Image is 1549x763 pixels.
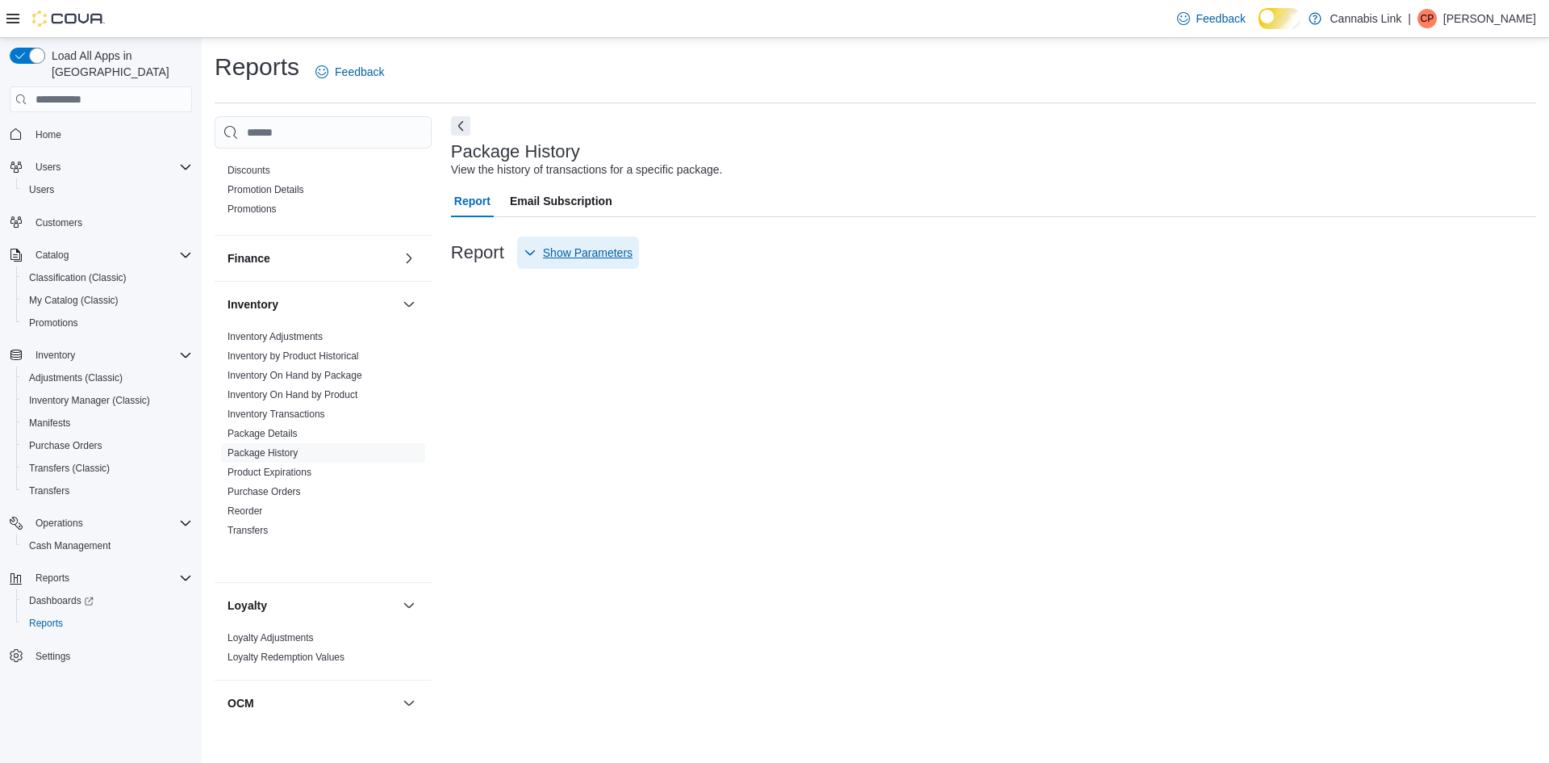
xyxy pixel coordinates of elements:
span: Loyalty Adjustments [228,631,314,644]
a: Purchase Orders [228,486,301,497]
span: Inventory Transactions [228,408,325,421]
a: My Catalog (Classic) [23,291,125,310]
a: Manifests [23,413,77,433]
span: Transfers [29,484,69,497]
a: Promotions [23,313,85,333]
a: Dashboards [23,591,100,610]
a: Inventory by Product Historical [228,350,359,362]
button: Transfers [16,480,198,502]
span: Cash Management [29,539,111,552]
div: Inventory [215,327,432,582]
span: Reports [35,572,69,585]
span: Promotion Details [228,183,304,196]
button: Inventory [228,296,396,312]
span: Reorder [228,505,262,518]
span: Dark Mode [1259,29,1259,30]
span: Cash Management [23,536,192,555]
button: Operations [3,512,198,535]
a: Reorder [228,505,262,517]
button: Manifests [16,412,198,434]
span: Classification (Classic) [29,271,127,284]
h3: Finance [228,250,270,266]
a: Transfers (Classic) [23,459,116,478]
span: Inventory [29,346,192,365]
span: CP [1421,9,1434,28]
button: Inventory [29,346,81,365]
span: Customers [35,216,82,229]
button: Settings [3,644,198,668]
span: Package History [228,446,298,459]
a: Product Expirations [228,467,311,478]
button: My Catalog (Classic) [16,289,198,312]
button: Loyalty [399,596,419,615]
a: Transfers [23,481,76,501]
span: Feedback [335,64,384,80]
button: Inventory [3,344,198,367]
button: Promotions [16,312,198,334]
button: Inventory Manager (Classic) [16,389,198,412]
div: Loyalty [215,628,432,680]
span: Transfers [228,524,268,537]
span: Reports [29,568,192,588]
span: Operations [35,517,83,530]
a: Transfers [228,525,268,536]
a: Discounts [228,165,270,176]
span: Loyalty Redemption Values [228,651,344,664]
span: Home [35,128,61,141]
span: Users [35,161,61,174]
span: Inventory by Product Historical [228,350,359,363]
span: Show Parameters [543,245,633,261]
span: Product Expirations [228,466,311,479]
div: View the history of transactions for a specific package. [451,161,723,178]
a: Purchase Orders [23,436,109,455]
span: Classification (Classic) [23,268,192,287]
button: Next [451,116,470,136]
h3: Report [451,243,504,262]
span: Purchase Orders [29,439,102,452]
img: Cova [32,10,105,27]
a: Inventory Manager (Classic) [23,391,157,410]
a: Loyalty Adjustments [228,632,314,644]
a: Package Details [228,428,298,439]
div: Charlotte Phillips [1417,9,1437,28]
span: Inventory Manager (Classic) [29,394,150,407]
p: Cannabis Link [1330,9,1401,28]
span: Inventory [35,349,75,362]
span: Settings [29,646,192,666]
a: Inventory On Hand by Product [228,389,357,400]
button: Purchase Orders [16,434,198,457]
a: Customers [29,213,89,233]
span: Catalog [29,245,192,265]
button: Transfers (Classic) [16,457,198,480]
button: Classification (Classic) [16,266,198,289]
button: Cash Management [16,535,198,557]
span: Report [454,185,491,217]
span: Manifests [29,417,70,430]
button: OCM [228,695,396,711]
nav: Complex example [10,115,192,710]
button: Customers [3,211,198,234]
a: Home [29,125,68,145]
span: My Catalog (Classic) [23,291,192,310]
h3: Inventory [228,296,278,312]
button: Users [3,156,198,178]
a: Promotion Details [228,184,304,195]
span: Reports [29,617,63,630]
a: Inventory Adjustments [228,331,323,342]
a: Package History [228,447,298,459]
h3: Package History [451,142,580,161]
span: Adjustments (Classic) [23,368,192,388]
button: Inventory [399,295,419,314]
a: Promotions [228,203,277,215]
button: Operations [29,514,90,533]
input: Dark Mode [1259,8,1301,29]
a: Adjustments (Classic) [23,368,129,388]
h3: Loyalty [228,597,267,614]
span: Load All Apps in [GEOGRAPHIC_DATA] [45,48,192,80]
span: Operations [29,514,192,533]
h3: OCM [228,695,254,711]
a: Reports [23,614,69,633]
a: Feedback [309,56,390,88]
span: Manifests [23,413,192,433]
a: Dashboards [16,589,198,612]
